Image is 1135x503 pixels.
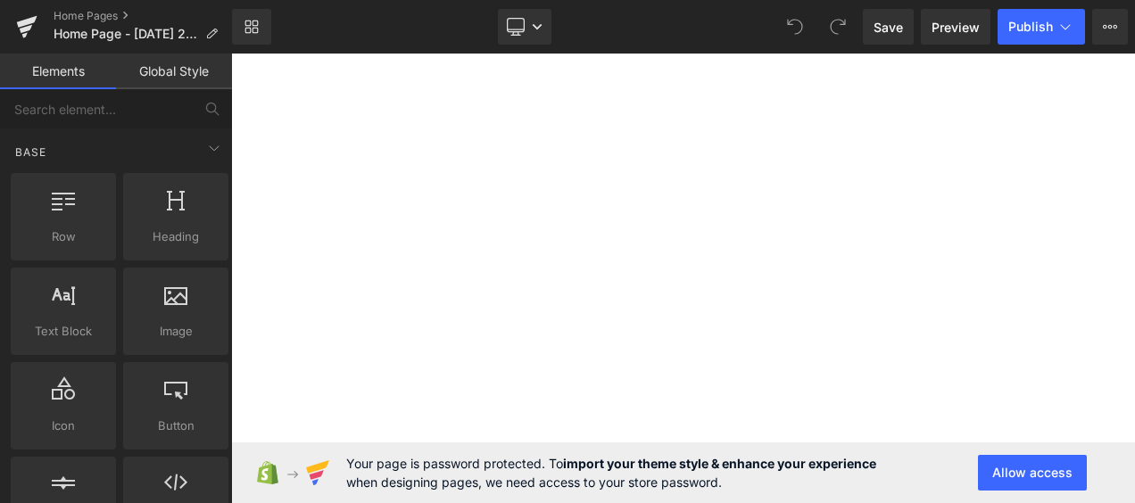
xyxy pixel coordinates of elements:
[116,54,232,89] a: Global Style
[232,9,271,45] a: New Library
[16,416,111,435] span: Icon
[932,18,980,37] span: Preview
[874,18,903,37] span: Save
[128,416,223,435] span: Button
[16,322,111,341] span: Text Block
[128,227,223,246] span: Heading
[13,144,48,161] span: Base
[16,227,111,246] span: Row
[128,322,223,341] span: Image
[998,9,1085,45] button: Publish
[1008,20,1053,34] span: Publish
[978,455,1087,491] button: Allow access
[346,454,876,491] span: Your page is password protected. To when designing pages, we need access to your store password.
[54,27,198,41] span: Home Page - [DATE] 21:53:24
[54,9,232,23] a: Home Pages
[563,456,876,471] strong: import your theme style & enhance your experience
[777,9,813,45] button: Undo
[921,9,990,45] a: Preview
[820,9,856,45] button: Redo
[1092,9,1128,45] button: More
